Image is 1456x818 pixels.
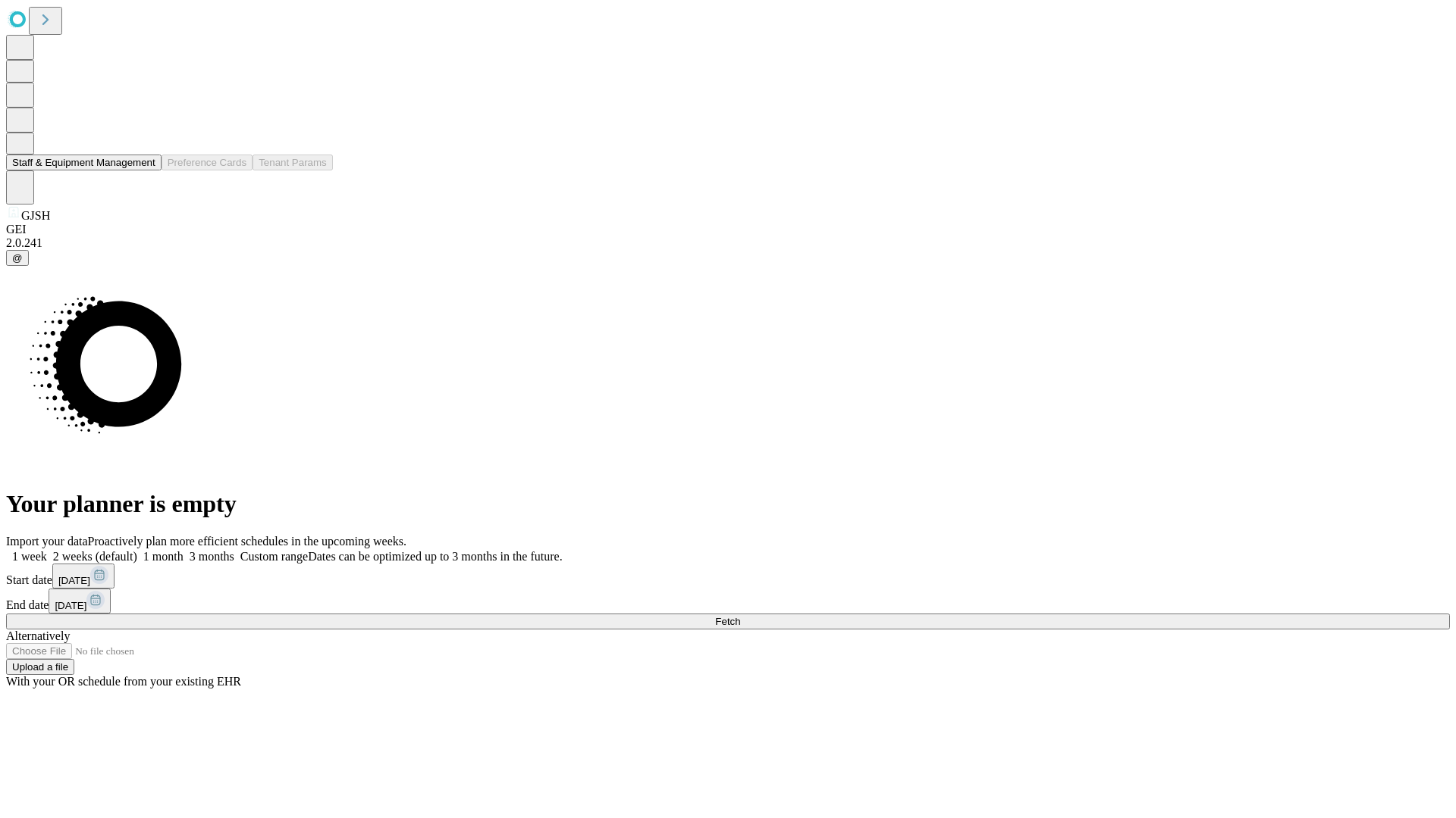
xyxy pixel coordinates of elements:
span: 3 months [190,550,234,563]
button: [DATE] [52,564,115,589]
span: Proactively plan more efficient schedules in the upcoming weeks. [88,535,406,548]
span: [DATE] [55,600,86,611]
button: Tenant Params [253,155,333,170]
span: Custom range [240,550,308,563]
span: 1 week [12,550,47,563]
span: Alternatively [6,629,70,642]
h1: Your planner is empty [6,490,1450,518]
button: Staff & Equipment Management [6,155,162,170]
span: @ [12,252,23,264]
div: Start date [6,564,1450,589]
span: 2 weeks (default) [53,550,137,563]
span: GJSH [21,209,50,222]
button: @ [6,250,29,266]
button: Fetch [6,613,1450,629]
div: 2.0.241 [6,236,1450,250]
span: With your OR schedule from your existing EHR [6,675,241,688]
span: Dates can be optimized up to 3 months in the future. [308,550,562,563]
div: GEI [6,223,1450,236]
span: Fetch [715,616,740,627]
span: [DATE] [58,575,90,586]
button: Preference Cards [162,155,253,170]
div: End date [6,589,1450,613]
button: [DATE] [49,589,111,613]
span: 1 month [143,550,184,563]
button: Upload a file [6,659,74,675]
span: Import your data [6,535,88,548]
